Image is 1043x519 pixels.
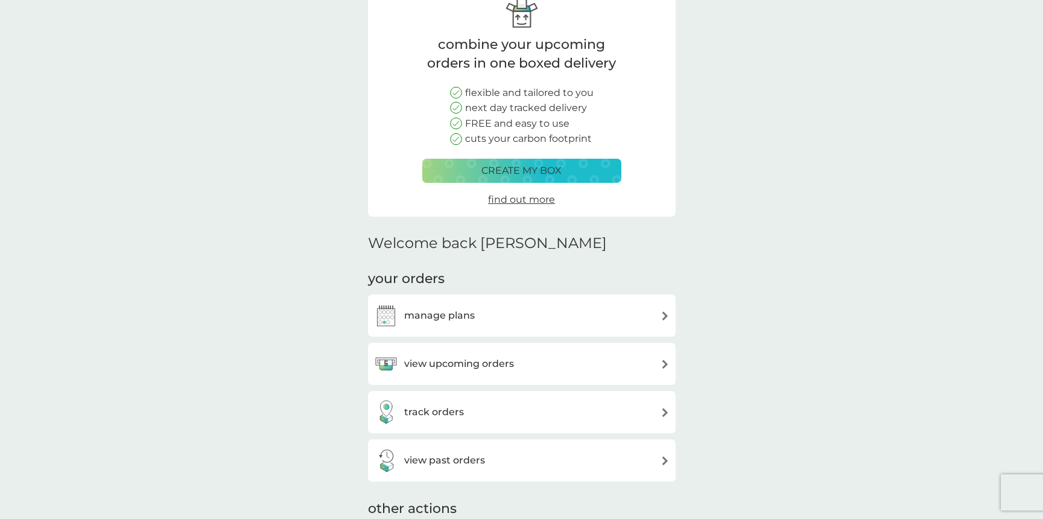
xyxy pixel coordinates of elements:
h2: Welcome back [PERSON_NAME] [368,235,607,252]
p: next day tracked delivery [465,100,587,116]
span: find out more [488,194,555,205]
p: FREE and easy to use [465,116,569,132]
a: find out more [488,192,555,208]
h3: view past orders [404,453,485,468]
img: arrow right [661,456,670,465]
p: combine your upcoming orders in one boxed delivery [422,36,621,73]
img: arrow right [661,408,670,417]
h3: your orders [368,270,445,288]
p: create my box [481,163,562,179]
h3: track orders [404,404,464,420]
p: cuts your carbon footprint [465,131,592,147]
h3: manage plans [404,308,475,323]
h3: other actions [368,500,457,518]
h3: view upcoming orders [404,356,514,372]
img: arrow right [661,360,670,369]
img: arrow right [661,311,670,320]
p: flexible and tailored to you [465,85,594,101]
button: create my box [422,159,621,183]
